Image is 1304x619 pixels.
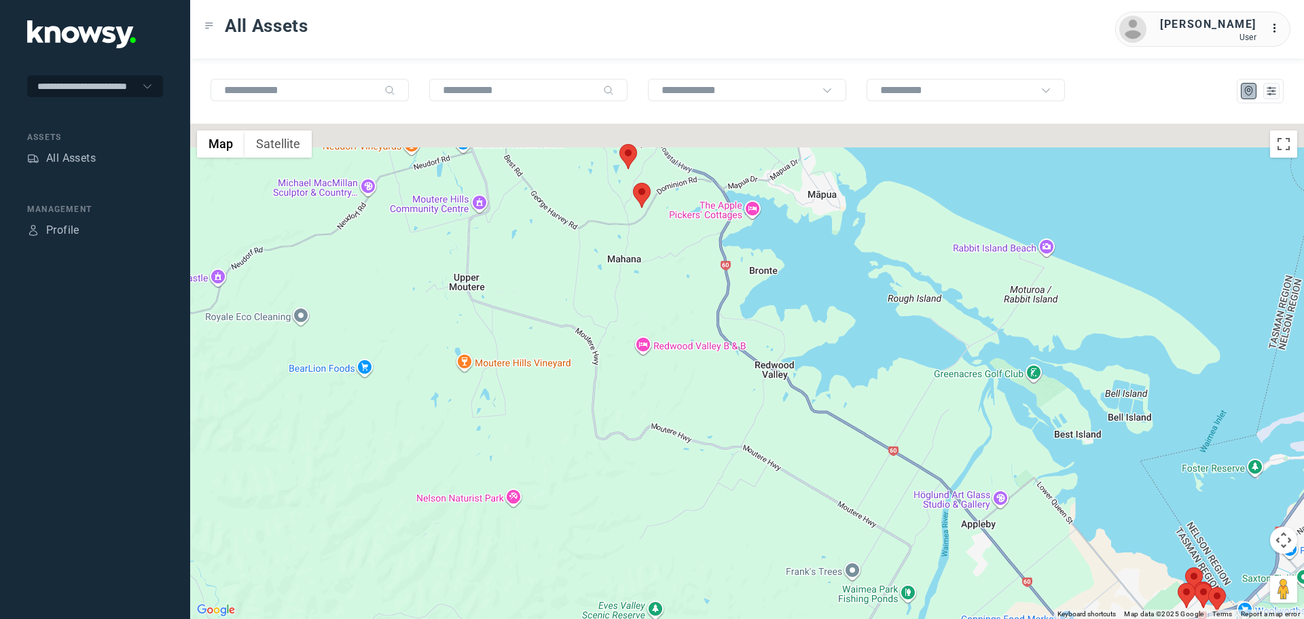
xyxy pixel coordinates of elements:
[1057,609,1116,619] button: Keyboard shortcuts
[1241,610,1300,618] a: Report a map error
[27,203,163,215] div: Management
[1270,20,1286,39] div: :
[204,21,214,31] div: Toggle Menu
[1265,85,1278,97] div: List
[194,601,238,619] a: Open this area in Google Maps (opens a new window)
[1270,20,1286,37] div: :
[1124,610,1203,618] span: Map data ©2025 Google
[27,20,136,48] img: Application Logo
[1160,33,1256,42] div: User
[46,222,79,238] div: Profile
[1212,610,1233,618] a: Terms (opens in new tab)
[27,224,39,236] div: Profile
[194,601,238,619] img: Google
[27,131,163,143] div: Assets
[46,150,96,166] div: All Assets
[27,222,79,238] a: ProfileProfile
[1160,16,1256,33] div: [PERSON_NAME]
[1270,527,1297,554] button: Map camera controls
[197,130,244,158] button: Show street map
[603,85,614,96] div: Search
[1270,576,1297,603] button: Drag Pegman onto the map to open Street View
[27,150,96,166] a: AssetsAll Assets
[1119,16,1146,43] img: avatar.png
[1271,23,1284,33] tspan: ...
[384,85,395,96] div: Search
[1270,130,1297,158] button: Toggle fullscreen view
[27,152,39,164] div: Assets
[225,14,308,38] span: All Assets
[1243,85,1255,97] div: Map
[244,130,312,158] button: Show satellite imagery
